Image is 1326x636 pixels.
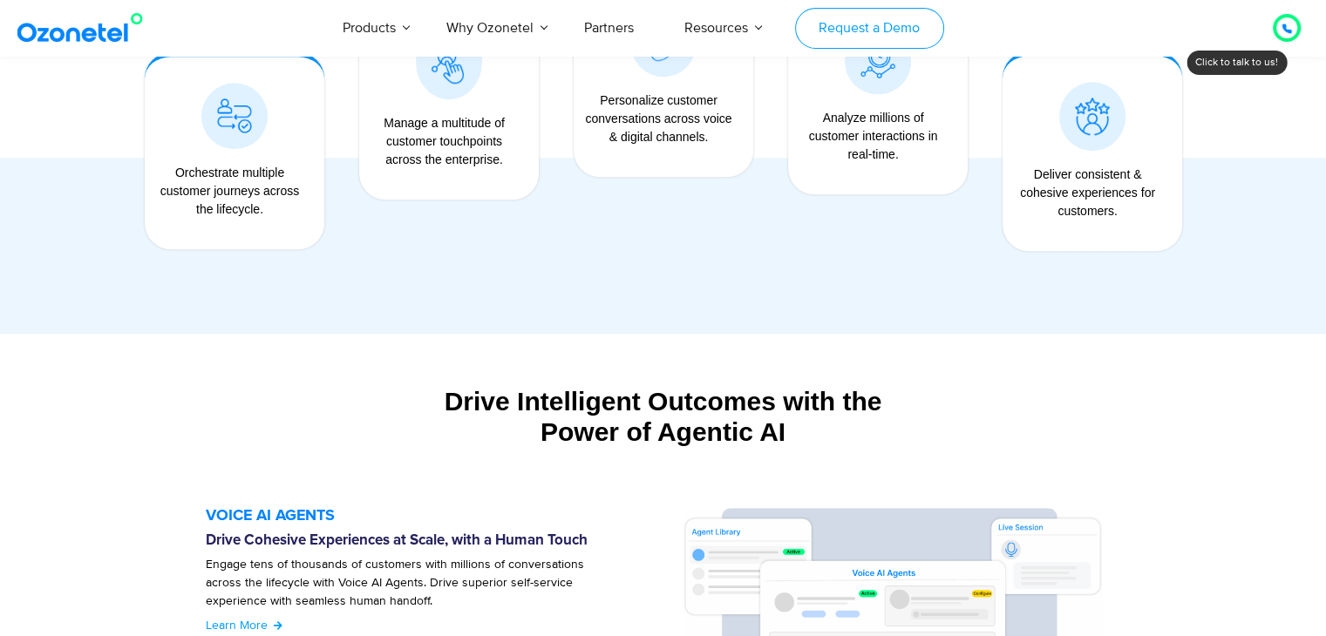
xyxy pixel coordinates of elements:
h5: VOICE AI AGENTS [206,508,665,524]
a: Request a Demo [795,8,944,49]
div: Manage a multitude of customer touchpoints across the enterprise. [368,114,521,169]
h6: Drive Cohesive Experiences at Scale, with a Human Touch [206,532,665,550]
div: Personalize customer conversations across voice & digital channels. [582,91,736,146]
span: Learn More [206,618,268,633]
div: Drive Intelligent Outcomes with the Power of Agentic AI [127,386,1200,447]
div: Deliver consistent & cohesive experiences for customers. [1011,166,1165,220]
a: Learn More [206,616,283,634]
div: Analyze millions of customer interactions in real-time. [797,109,950,164]
p: Engage tens of thousands of customers with millions of conversations across the lifecycle with Vo... [206,555,622,628]
div: Orchestrate multiple customer journeys across the lifecycle. [153,164,307,219]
